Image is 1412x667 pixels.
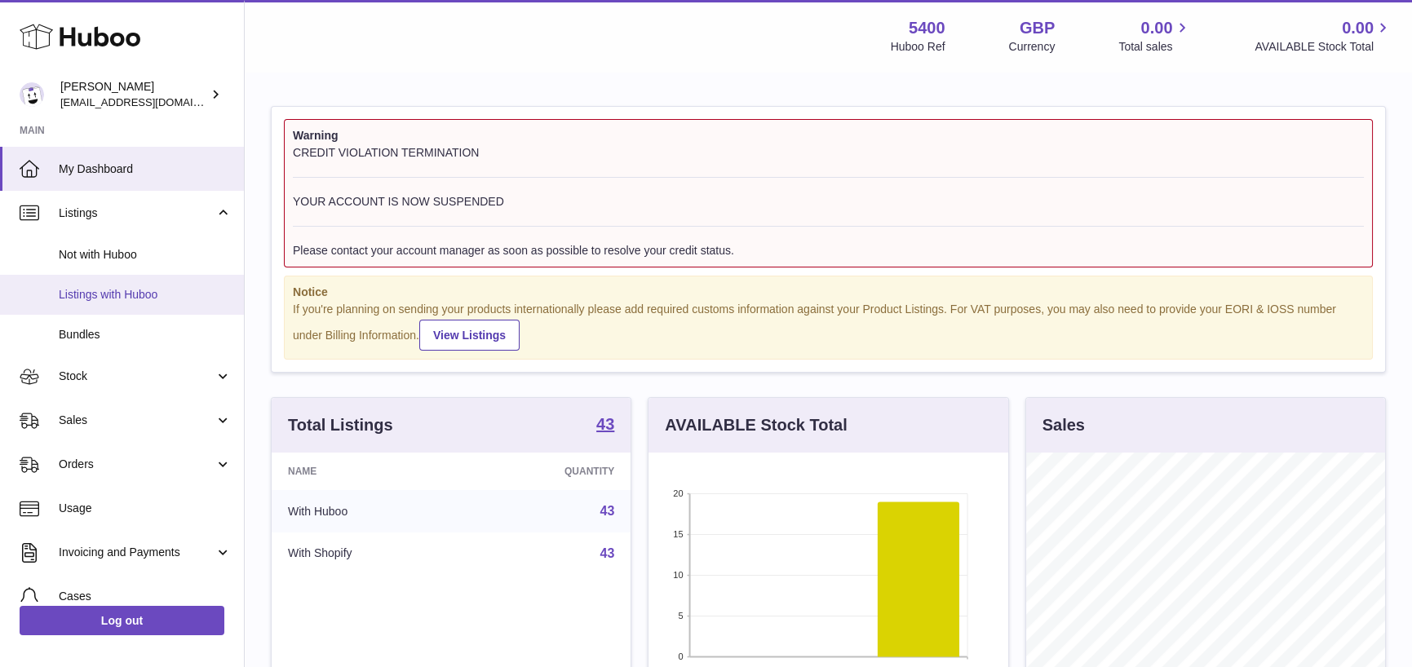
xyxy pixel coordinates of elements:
[293,145,1364,258] div: CREDIT VIOLATION TERMINATION YOUR ACCOUNT IS NOW SUSPENDED Please contact your account manager as...
[674,488,684,498] text: 20
[600,546,615,560] a: 43
[465,453,631,490] th: Quantity
[1118,17,1191,55] a: 0.00 Total sales
[59,369,215,384] span: Stock
[59,287,232,303] span: Listings with Huboo
[59,545,215,560] span: Invoicing and Payments
[419,320,520,351] a: View Listings
[59,589,232,604] span: Cases
[1255,39,1392,55] span: AVAILABLE Stock Total
[909,17,945,39] strong: 5400
[1255,17,1392,55] a: 0.00 AVAILABLE Stock Total
[1141,17,1173,39] span: 0.00
[59,501,232,516] span: Usage
[891,39,945,55] div: Huboo Ref
[59,161,232,177] span: My Dashboard
[59,247,232,263] span: Not with Huboo
[60,95,240,108] span: [EMAIL_ADDRESS][DOMAIN_NAME]
[665,414,847,436] h3: AVAILABLE Stock Total
[596,416,614,432] strong: 43
[674,529,684,539] text: 15
[1020,17,1055,39] strong: GBP
[272,453,465,490] th: Name
[600,504,615,518] a: 43
[596,416,614,435] a: 43
[59,327,232,342] span: Bundles
[679,652,684,661] text: 0
[288,414,393,436] h3: Total Listings
[293,285,1364,300] strong: Notice
[59,457,215,472] span: Orders
[272,490,465,532] td: With Huboo
[1009,39,1056,55] div: Currency
[272,532,465,575] td: With Shopify
[20,82,44,107] img: internalAdmin-5400@internal.huboo.com
[679,611,684,621] text: 5
[1118,39,1191,55] span: Total sales
[293,128,1364,144] strong: Warning
[20,606,224,635] a: Log out
[59,413,215,428] span: Sales
[59,205,215,221] span: Listings
[293,302,1364,351] div: If you're planning on sending your products internationally please add required customs informati...
[1042,414,1085,436] h3: Sales
[1342,17,1374,39] span: 0.00
[60,79,207,110] div: [PERSON_NAME]
[674,570,684,580] text: 10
